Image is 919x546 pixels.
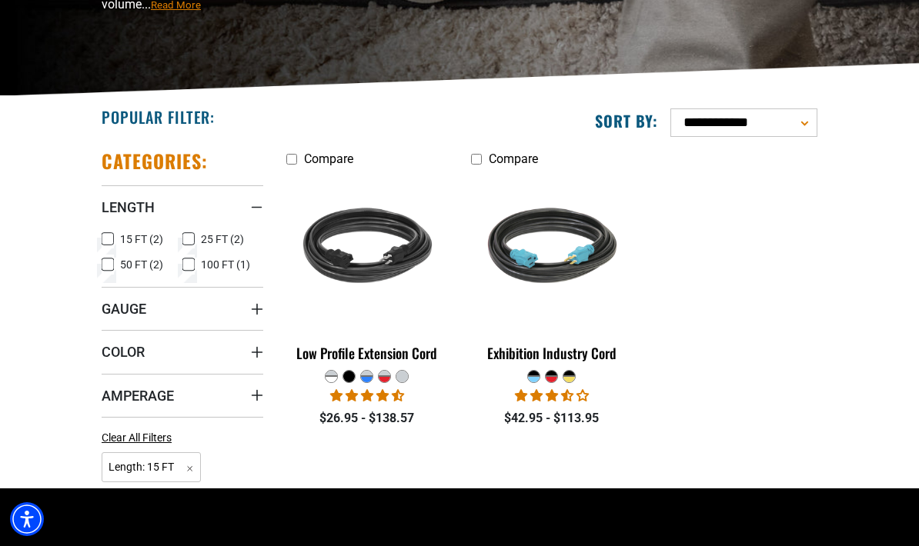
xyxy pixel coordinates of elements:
[120,259,163,270] span: 50 FT (2)
[102,452,201,482] span: Length: 15 FT
[120,234,163,245] span: 15 FT (2)
[102,107,215,127] h2: Popular Filter:
[286,409,448,428] div: $26.95 - $138.57
[471,409,633,428] div: $42.95 - $113.95
[102,300,146,318] span: Gauge
[102,343,145,361] span: Color
[489,151,538,166] span: Compare
[201,234,244,245] span: 25 FT (2)
[102,198,155,216] span: Length
[471,174,633,369] a: black teal Exhibition Industry Cord
[284,176,450,325] img: black
[286,346,448,360] div: Low Profile Extension Cord
[304,151,353,166] span: Compare
[102,287,263,330] summary: Gauge
[102,185,263,228] summary: Length
[102,387,174,405] span: Amperage
[201,259,250,270] span: 100 FT (1)
[515,388,589,403] span: 3.67 stars
[102,149,208,173] h2: Categories:
[595,111,658,131] label: Sort by:
[102,459,201,474] a: Length: 15 FT
[102,330,263,373] summary: Color
[10,502,44,536] div: Accessibility Menu
[469,176,635,325] img: black teal
[102,374,263,417] summary: Amperage
[102,431,172,444] span: Clear All Filters
[102,430,178,446] a: Clear All Filters
[471,346,633,360] div: Exhibition Industry Cord
[330,388,404,403] span: 4.50 stars
[286,174,448,369] a: black Low Profile Extension Cord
